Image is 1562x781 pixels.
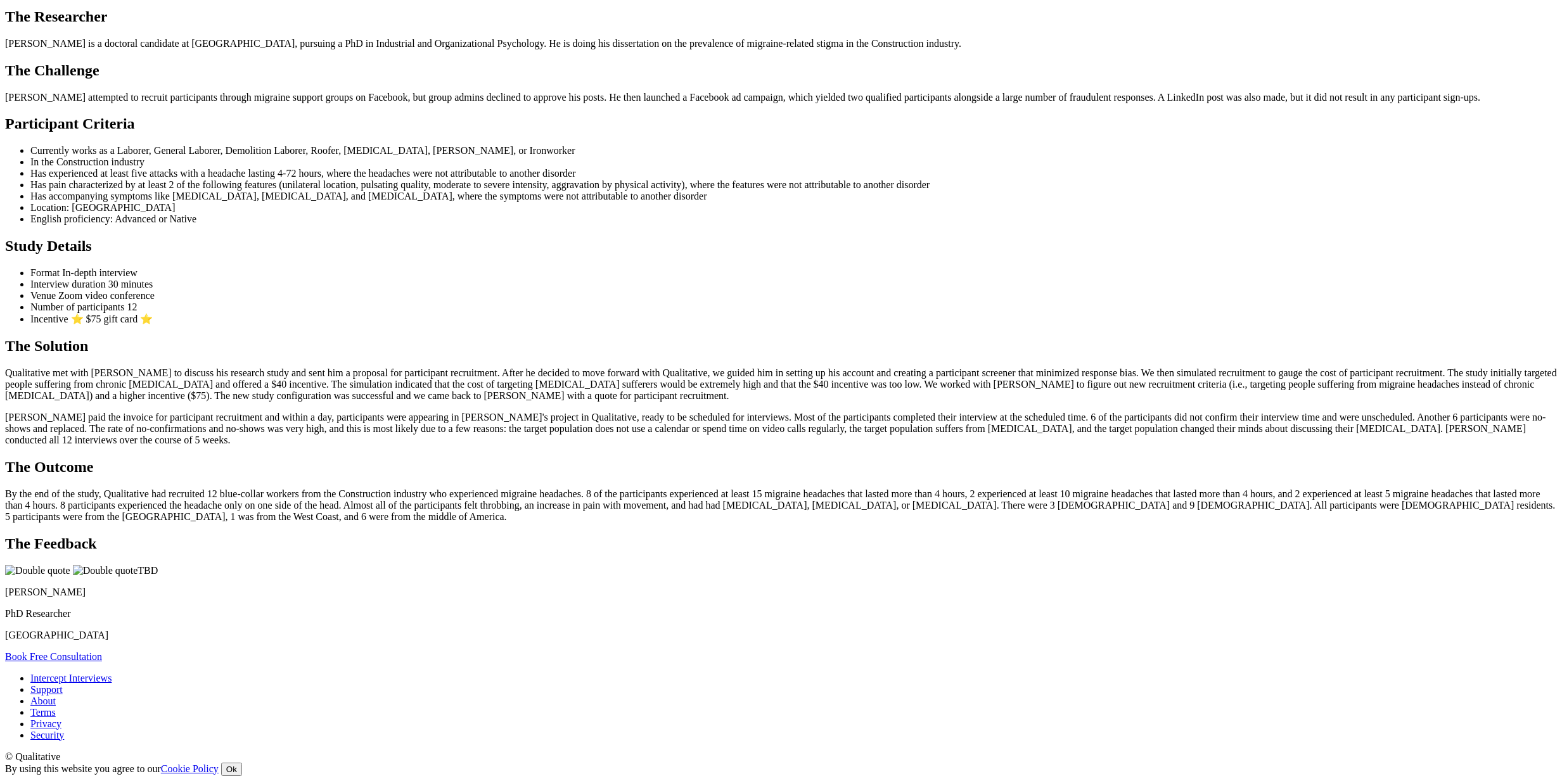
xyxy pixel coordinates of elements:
[30,267,60,278] span: Format
[1499,720,1562,781] iframe: Chat Widget
[5,92,1557,103] p: [PERSON_NAME] attempted to recruit participants through migraine support groups on Facebook, but ...
[5,338,1557,355] h2: The Solution
[5,367,1557,402] p: Qualitative met with [PERSON_NAME] to discuss his research study and sent him a proposal for part...
[30,168,1557,179] li: Has experienced at least five attacks with a headache lasting 4-72 hours, where the headaches wer...
[5,238,1557,255] h2: Study Details
[5,565,1557,576] p: TBD
[5,412,1557,446] p: [PERSON_NAME] paid the invoice for participant recruitment and within a day, participants were ap...
[30,718,61,729] a: Privacy
[5,651,102,662] a: Book Free Consultation
[30,695,56,706] a: About
[62,267,138,278] span: In-depth interview
[58,290,155,301] span: Zoom video conference
[30,673,112,683] a: Intercept Interviews
[5,8,1557,25] h2: The Researcher
[5,751,1557,763] div: © Qualitative
[5,115,1557,132] h2: Participant Criteria
[30,191,1557,202] li: Has accompanying symptoms like [MEDICAL_DATA], [MEDICAL_DATA], and [MEDICAL_DATA], where the symp...
[30,202,1557,213] li: Location: [GEOGRAPHIC_DATA]
[30,279,106,289] span: Interview duration
[161,763,219,774] a: Cookie Policy
[5,535,1557,552] h2: The Feedback
[5,62,1557,79] h2: The Challenge
[30,156,1557,168] li: In the Construction industry
[30,730,64,740] a: Security
[127,302,137,312] span: 12
[5,763,1557,776] div: By using this website you agree to our
[30,179,1557,191] li: Has pain characterized by at least 2 of the following features (unilateral location, pulsating qu...
[30,684,63,695] a: Support
[5,608,1557,619] p: PhD Researcher
[5,38,1557,49] p: [PERSON_NAME] is a doctoral candidate at [GEOGRAPHIC_DATA], pursuing a PhD in Industrial and Orga...
[71,314,153,324] span: ⭐ $75 gift card ⭐
[108,279,153,289] span: 30 minutes
[5,488,1557,523] p: By the end of the study, Qualitative had recruited 12 blue-collar workers from the Construction i...
[221,763,242,776] button: Ok
[30,707,56,718] a: Terms
[5,565,70,576] img: Double quote
[5,630,1557,641] p: [GEOGRAPHIC_DATA]
[5,587,1557,598] p: [PERSON_NAME]
[30,314,68,324] span: Incentive
[30,145,1557,156] li: Currently works as a Laborer, General Laborer, Demolition Laborer, Roofer, [MEDICAL_DATA], [PERSO...
[30,302,124,312] span: Number of participants
[73,565,138,576] img: Double quote
[30,213,1557,225] li: English proficiency: Advanced or Native
[30,290,56,301] span: Venue
[5,459,1557,476] h2: The Outcome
